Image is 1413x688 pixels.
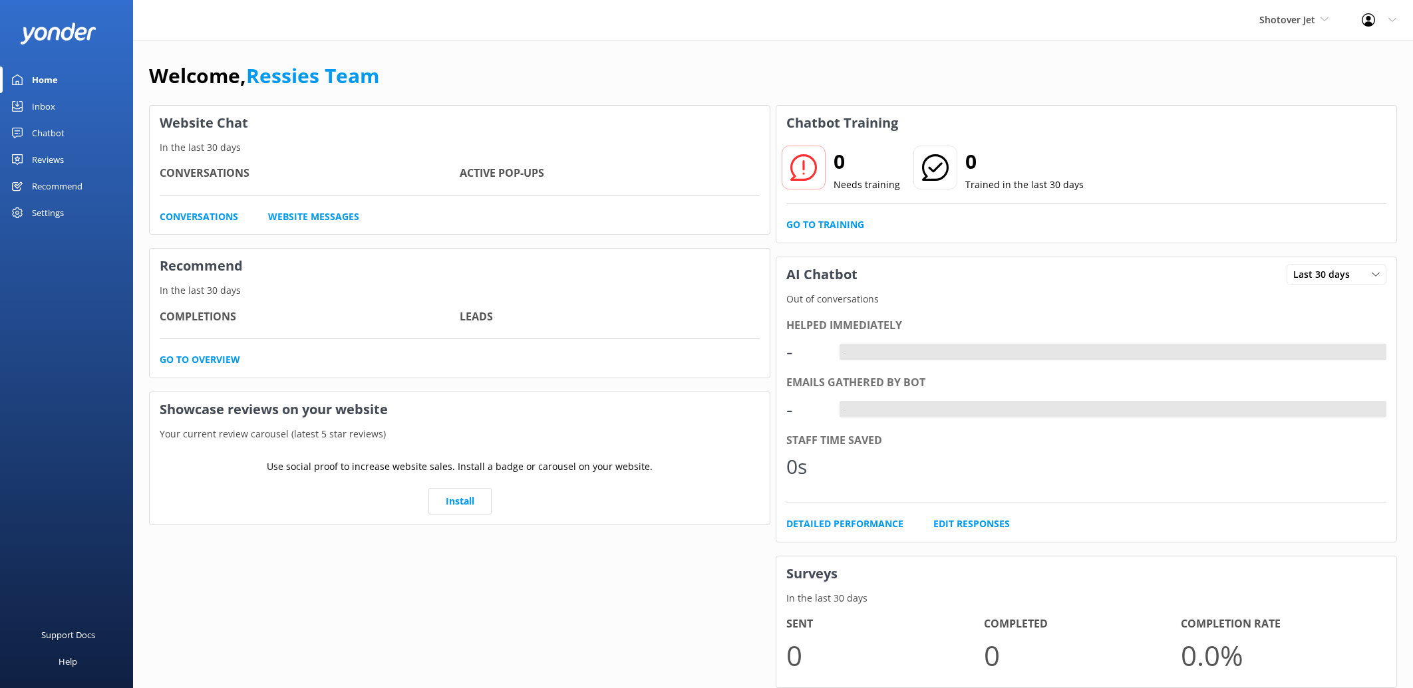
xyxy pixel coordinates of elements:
[1259,13,1315,26] span: Shotover Jet
[32,173,82,199] div: Recommend
[786,394,826,425] div: -
[786,451,826,483] div: 0s
[776,257,867,292] h3: AI Chatbot
[786,217,864,232] a: Go to Training
[1293,267,1358,282] span: Last 30 days
[20,23,96,45] img: yonder-white-logo.png
[150,106,770,140] h3: Website Chat
[965,146,1084,177] h2: 0
[460,165,760,182] h4: Active Pop-ups
[776,556,1396,591] h3: Surveys
[150,427,770,441] p: Your current review carousel (latest 5 star reviews)
[984,633,1181,677] p: 0
[160,209,238,224] a: Conversations
[32,93,55,120] div: Inbox
[150,249,770,283] h3: Recommend
[834,177,900,192] p: Needs training
[965,177,1084,192] p: Trained in the last 30 days
[786,516,903,531] a: Detailed Performance
[59,648,77,675] div: Help
[786,317,1386,334] div: Helped immediately
[840,344,850,361] div: -
[267,459,653,474] p: Use social proof to increase website sales. Install a badge or carousel on your website.
[41,622,95,648] div: Support Docs
[32,120,65,146] div: Chatbot
[776,292,1396,306] p: Out of conversations
[786,374,1386,392] div: Emails gathered by bot
[150,392,770,427] h3: Showcase reviews on your website
[776,591,1396,606] p: In the last 30 days
[786,633,984,677] p: 0
[246,62,379,89] a: Ressies Team
[428,488,492,515] a: Install
[786,336,826,368] div: -
[776,106,908,140] h3: Chatbot Training
[160,352,240,367] a: Go to overview
[460,308,760,326] h4: Leads
[150,283,770,298] p: In the last 30 days
[984,616,1181,633] h4: Completed
[933,516,1010,531] a: Edit Responses
[1181,616,1378,633] h4: Completion Rate
[32,66,58,93] div: Home
[786,616,984,633] h4: Sent
[149,60,379,92] h1: Welcome,
[1181,633,1378,677] p: 0.0 %
[840,401,850,418] div: -
[786,432,1386,449] div: Staff time saved
[268,209,359,224] a: Website Messages
[160,308,460,326] h4: Completions
[32,199,64,226] div: Settings
[834,146,900,177] h2: 0
[150,140,770,155] p: In the last 30 days
[160,165,460,182] h4: Conversations
[32,146,64,173] div: Reviews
